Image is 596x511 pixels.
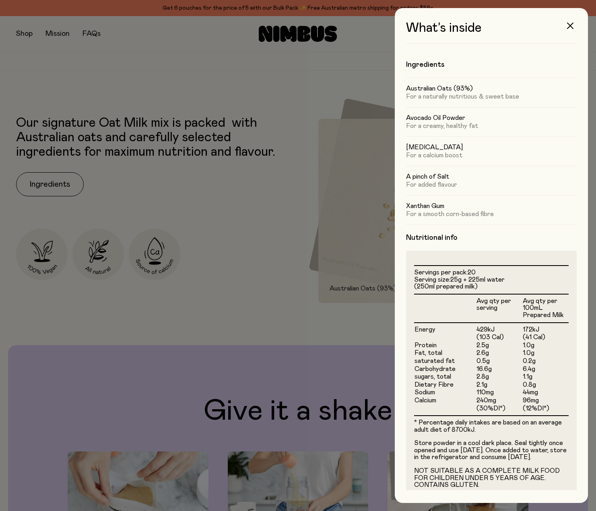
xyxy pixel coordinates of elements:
p: For a creamy, healthy fat [406,122,577,130]
li: Serving size: [414,276,569,291]
p: For a smooth corn-based fibre [406,210,577,218]
span: saturated fat [415,358,455,364]
p: * Percentage daily intakes are based on an average adult diet of 8700kJ. [414,419,569,433]
td: (30%DI*) [476,405,522,416]
td: 172kJ [522,323,569,334]
span: Carbohydrate [415,366,456,372]
th: Avg qty per serving [476,294,522,323]
p: For a calcium boost [406,151,577,159]
td: 429kJ [476,323,522,334]
td: 6.4g [522,365,569,373]
span: Sodium [415,389,435,396]
span: sugars, total [415,373,451,380]
h4: Nutritional info [406,233,577,243]
td: 0.2g [522,357,569,365]
td: 1.0g [522,349,569,357]
h5: Australian Oats (93%) [406,84,577,93]
span: 20 [468,269,476,276]
p: NOT SUITABLE AS A COMPLETE MILK FOOD FOR CHILDREN UNDER 5 YEARS OF AGE. CONTAINS GLUTEN. [414,468,569,489]
td: 110mg [476,389,522,397]
li: Servings per pack: [414,269,569,276]
h3: What’s inside [406,21,577,44]
td: 2.1g [476,381,522,389]
td: 16.6g [476,365,522,373]
span: 25g + 225ml water (250ml prepared milk) [414,276,505,290]
td: 0.5g [476,357,522,365]
p: For added flavour [406,181,577,189]
td: (103 Cal) [476,334,522,342]
td: 1.1g [522,373,569,381]
td: 1.0g [522,342,569,350]
h4: Ingredients [406,60,577,70]
td: 0.8g [522,381,569,389]
th: Avg qty per 100mL Prepared Milk [522,294,569,323]
td: 96mg [522,397,569,405]
td: 240mg [476,397,522,405]
span: Energy [415,326,435,333]
td: 2.6g [476,349,522,357]
td: (41 Cal) [522,334,569,342]
h5: Avocado Oil Powder [406,114,577,122]
p: Store powder in a cool dark place. Seal tightly once opened and use [DATE]. Once added to water, ... [414,440,569,461]
p: For a naturally nutritious & sweet base [406,93,577,101]
td: 2.8g [476,373,522,381]
span: Dietary Fibre [415,381,454,388]
span: Protein [415,342,437,348]
h5: A pinch of Salt [406,173,577,181]
td: 2.5g [476,342,522,350]
span: Calcium [415,397,436,404]
span: Fat, total [415,350,442,356]
h5: [MEDICAL_DATA] [406,143,577,151]
td: 44mg [522,389,569,397]
h5: Xanthan Gum [406,202,577,210]
td: (12%DI*) [522,405,569,416]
